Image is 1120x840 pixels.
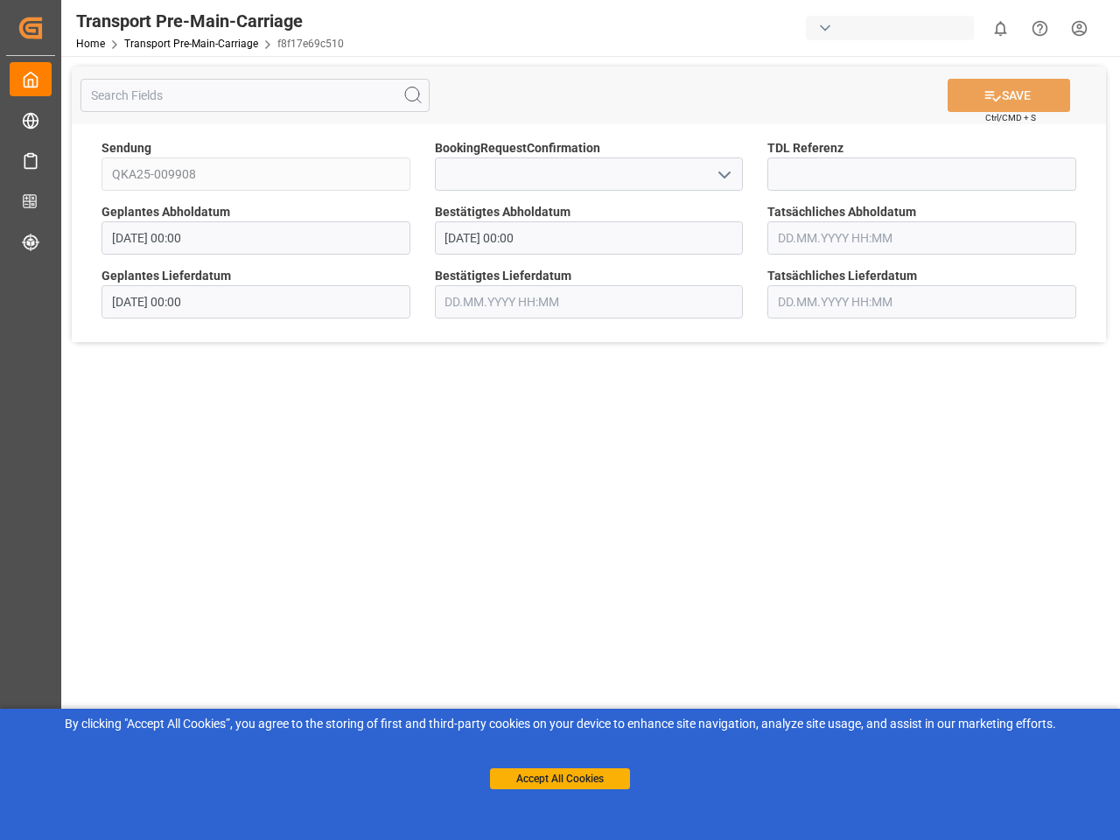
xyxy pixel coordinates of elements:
span: Geplantes Abholdatum [101,203,230,221]
input: DD.MM.YYYY HH:MM [435,221,744,255]
span: Tatsächliches Lieferdatum [767,267,917,285]
button: SAVE [948,79,1070,112]
input: Search Fields [80,79,430,112]
span: Tatsächliches Abholdatum [767,203,916,221]
span: Sendung [101,139,151,157]
input: DD.MM.YYYY HH:MM [435,285,744,318]
span: BookingRequestConfirmation [435,139,600,157]
span: Ctrl/CMD + S [985,111,1036,124]
input: DD.MM.YYYY HH:MM [101,221,410,255]
button: open menu [710,161,737,188]
input: DD.MM.YYYY HH:MM [101,285,410,318]
span: Geplantes Lieferdatum [101,267,231,285]
a: Home [76,38,105,50]
span: Bestätigtes Lieferdatum [435,267,571,285]
span: Bestätigtes Abholdatum [435,203,570,221]
div: Transport Pre-Main-Carriage [76,8,344,34]
a: Transport Pre-Main-Carriage [124,38,258,50]
button: Accept All Cookies [490,768,630,789]
input: DD.MM.YYYY HH:MM [767,285,1076,318]
input: DD.MM.YYYY HH:MM [767,221,1076,255]
span: TDL Referenz [767,139,843,157]
button: Help Center [1020,9,1060,48]
div: By clicking "Accept All Cookies”, you agree to the storing of first and third-party cookies on yo... [12,715,1108,733]
button: show 0 new notifications [981,9,1020,48]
